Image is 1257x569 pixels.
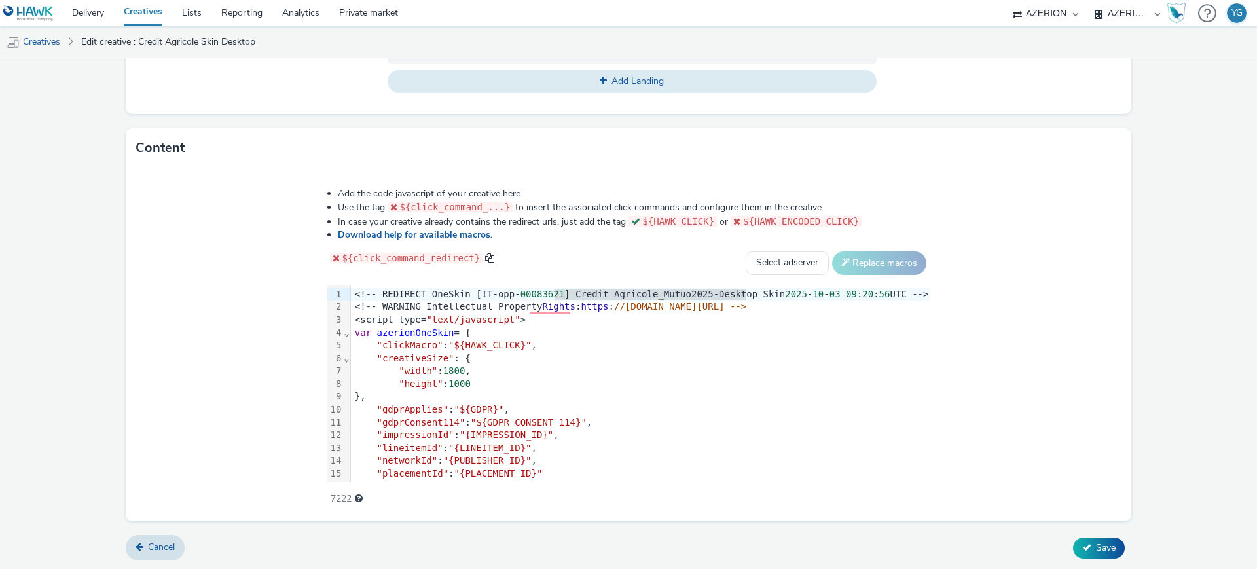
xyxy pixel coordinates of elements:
[399,378,443,389] span: "height"
[1096,541,1116,554] span: Save
[327,403,344,416] div: 10
[377,327,454,338] span: azerionOneSkin
[343,327,350,338] span: Fold line
[351,288,930,301] div: <!-- REDIRECT OneSkin [IT-opp- ] Credit Agricole_Mutuo2025-Desktop Skin - - : : UTC -->
[454,468,543,479] span: "{PLACEMENT_ID}"
[342,253,481,263] span: ${click_command_redirect}
[399,365,437,376] span: "width"
[327,442,344,455] div: 13
[743,216,859,227] span: ${HAWK_ENCODED_CLICK}
[351,314,930,327] div: <script type= >
[338,200,930,214] li: Use the tag to insert the associated click commands and configure them in the creative.
[460,430,553,440] span: "{IMPRESSION_ID}"
[443,455,532,466] span: "{PUBLISHER_ID}"
[581,301,608,312] span: https
[377,468,449,479] span: "placementId"
[351,390,930,403] div: },
[327,416,344,430] div: 11
[355,492,363,505] div: Maximum recommended length: 3000 characters.
[377,340,443,350] span: "clickMacro"
[785,289,807,299] span: 2025
[400,202,511,212] span: ${click_command_...}
[327,378,344,391] div: 8
[377,430,454,440] span: "impressionId"
[136,138,185,158] h3: Content
[327,365,344,378] div: 7
[338,215,930,229] li: In case your creative already contains the redirect urls, just add the tag or
[862,289,873,299] span: 20
[377,353,454,363] span: "creativeSize"
[611,75,664,87] span: Add Landing
[448,443,531,453] span: "{LINEITEM_ID}"
[377,455,438,466] span: "networkId"
[327,301,344,314] div: 2
[327,481,344,494] div: 16
[351,429,930,442] div: : ,
[351,442,930,455] div: : ,
[643,216,715,227] span: ${HAWK_CLICK}
[832,251,926,275] button: Replace macros
[388,70,877,92] button: Add Landing
[327,468,344,481] div: 15
[351,352,930,365] div: : {
[454,404,504,414] span: "${GDPR}"
[351,285,930,522] div: To enrich screen reader interactions, please activate Accessibility in Grammarly extension settings
[327,288,344,301] div: 1
[126,535,185,560] a: Cancel
[327,429,344,442] div: 12
[471,417,587,428] span: "${GDPR_CONSENT_114}"
[614,301,746,312] span: //[DOMAIN_NAME][URL] -->
[327,454,344,468] div: 14
[448,340,531,350] span: "${HAWK_CLICK}"
[812,289,824,299] span: 10
[1073,538,1125,559] button: Save
[377,404,449,414] span: "gdprApplies"
[7,36,20,49] img: mobile
[327,327,344,340] div: 4
[351,365,930,378] div: : ,
[846,289,857,299] span: 09
[331,492,352,505] span: 7222
[542,301,575,312] span: Rights
[351,403,930,416] div: : ,
[3,5,54,22] img: undefined Logo
[351,481,930,494] div: };
[327,314,344,327] div: 3
[327,352,344,365] div: 6
[351,301,930,314] div: <!-- WARNING Intellectual Property : :
[351,327,930,340] div: = {
[355,327,371,338] span: var
[148,541,175,553] span: Cancel
[1167,3,1192,24] a: Hawk Academy
[426,314,520,325] span: "text/javascript"
[485,253,494,263] span: copy to clipboard
[343,353,350,363] span: Fold line
[829,289,841,299] span: 03
[351,416,930,430] div: : ,
[351,339,930,352] div: : ,
[327,390,344,403] div: 9
[351,454,930,468] div: : ,
[351,468,930,481] div: :
[75,26,262,58] a: Edit creative : Credit Agricole Skin Desktop
[520,289,564,299] span: 00083621
[448,378,471,389] span: 1000
[351,378,930,391] div: :
[377,417,465,428] span: "gdprConsent114"
[443,365,465,376] span: 1800
[879,289,890,299] span: 56
[1231,3,1243,23] div: YG
[338,229,498,241] a: Download help for available macros.
[327,339,344,352] div: 5
[338,187,930,200] li: Add the code javascript of your creative here.
[1167,3,1186,24] img: Hawk Academy
[377,443,443,453] span: "lineitemId"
